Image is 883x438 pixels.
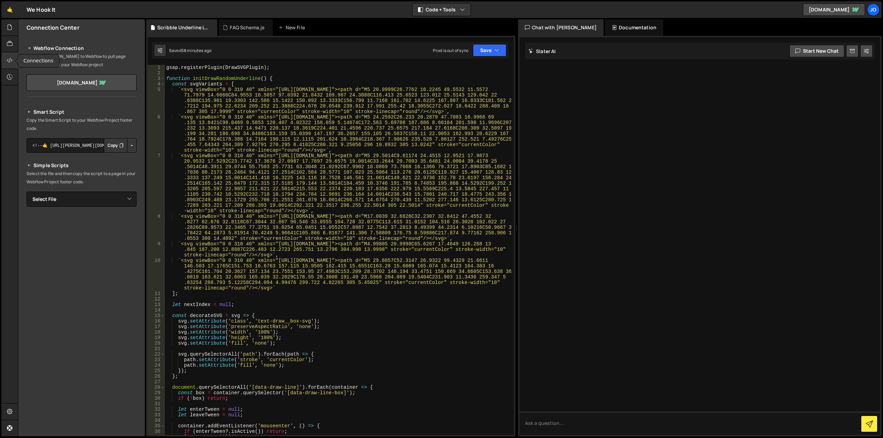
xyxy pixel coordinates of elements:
p: Select the file and then copy the script to a page in your Webflow Project footer code. [27,170,137,186]
h2: Slater AI [528,48,556,54]
div: 7 [148,153,165,214]
h2: Simple Scripts [27,161,137,170]
div: 18 [148,329,165,335]
div: 4 [148,81,165,87]
div: 16 [148,318,165,324]
div: Prod is out of sync [433,48,469,53]
div: 19 [148,335,165,340]
div: 31 [148,401,165,407]
div: 15 [148,313,165,318]
div: 32 [148,407,165,412]
div: 12 [148,296,165,302]
div: 25 [148,368,165,374]
div: New File [278,24,307,31]
div: 3 [148,76,165,81]
h2: Smart Script [27,108,137,116]
div: 20 [148,340,165,346]
div: 8 [148,214,165,241]
div: 1 [148,65,165,70]
div: Chat with [PERSON_NAME] [518,19,604,36]
div: 21 [148,346,165,352]
textarea: <!--🤙 [URL][PERSON_NAME][DOMAIN_NAME]> <script>document.addEventListener("DOMContentLoaded", func... [27,138,137,153]
button: Start new chat [790,45,844,57]
p: Copy the Smart Script to your Webflow Project footer code. [27,116,137,133]
a: Jo [867,3,880,16]
a: [DOMAIN_NAME] [803,3,865,16]
div: 22 [148,352,165,357]
div: 17 [148,324,165,329]
div: 29 [148,390,165,396]
div: We Hook It [27,6,56,14]
div: Saved [169,48,211,53]
div: 11 [148,291,165,296]
div: 34 [148,418,165,423]
div: Scribble Underline Link Hover.js [157,24,209,31]
p: Connect [PERSON_NAME] to Webflow to pull page information from your Webflow project [27,52,137,69]
div: 9 [148,241,165,258]
div: 5 [148,87,165,114]
div: 36 [148,429,165,434]
button: Save [473,44,506,57]
iframe: YouTube video player [27,285,137,347]
div: 24 [148,363,165,368]
div: 2 [148,70,165,76]
iframe: YouTube video player [27,218,137,280]
button: Copy [104,138,127,153]
a: 🤙 [1,1,18,18]
div: 35 [148,423,165,429]
a: [DOMAIN_NAME] [27,74,137,91]
div: 26 [148,374,165,379]
div: Documentation [605,19,663,36]
h2: Connection Center [27,24,79,31]
div: Connections [18,54,59,67]
button: Code + Tools [413,3,470,16]
div: 33 [148,412,165,418]
div: 30 [148,396,165,401]
div: Button group with nested dropdown [104,138,137,153]
div: 13 [148,302,165,307]
div: FAQ Schema.js [230,24,265,31]
div: 23 [148,357,165,363]
div: 27 [148,379,165,385]
div: 6 [148,114,165,153]
div: 14 [148,307,165,313]
div: 58 minutes ago [181,48,211,53]
div: 28 [148,385,165,390]
h2: Webflow Connection [27,44,137,52]
div: 10 [148,258,165,291]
